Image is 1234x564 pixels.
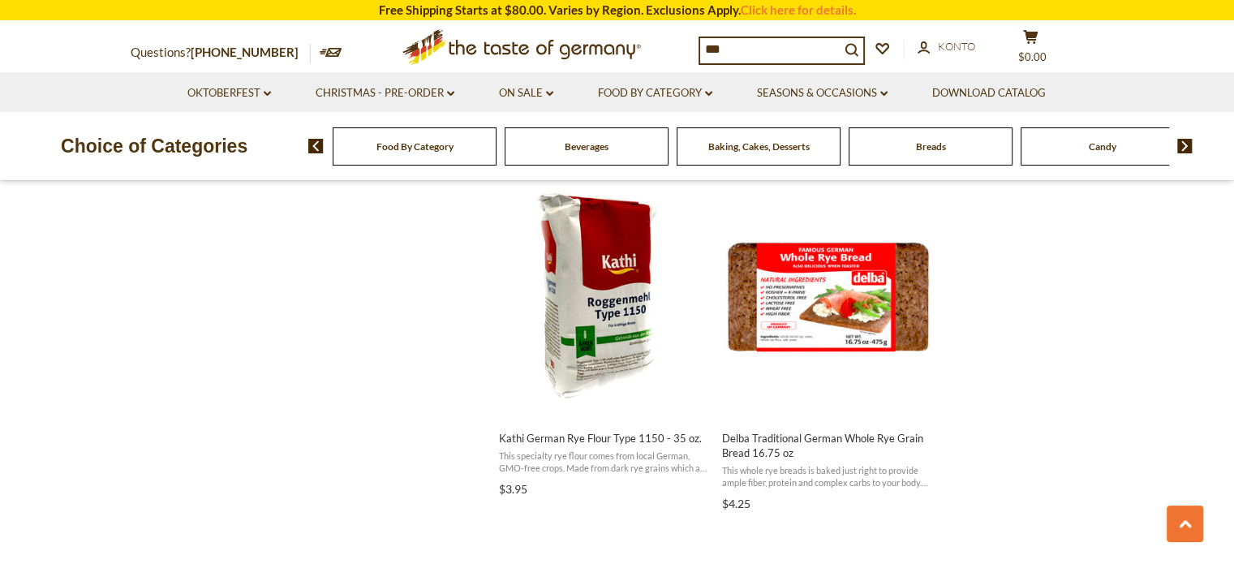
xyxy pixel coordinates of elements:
span: Kathi German Rye Flour Type 1150 - 35 oz. [499,431,709,446]
img: previous arrow [308,139,324,153]
img: Delba Traditional German Whole Rye Grain Bread 16.75 oz [720,189,935,404]
a: Breads [916,140,946,153]
span: $3.95 [499,482,527,496]
a: Seasons & Occasions [757,84,888,102]
a: Kathi German Rye Flour Type 1150 - 35 oz. [497,175,712,502]
a: [PHONE_NUMBER] [191,45,299,59]
img: next arrow [1177,139,1193,153]
a: Delba Traditional German Whole Rye Grain Bread 16.75 oz [720,175,935,516]
span: This whole rye breads is baked just right to provide ample fiber, protein and complex carbs to yo... [722,464,932,489]
p: Questions? [131,42,311,63]
span: $0.00 [1018,50,1047,63]
span: Konto [938,40,975,53]
a: Beverages [565,140,608,153]
a: Food By Category [598,84,712,102]
a: On Sale [499,84,553,102]
span: This specialty rye flour comes from local German, GMO-free crops. Made from dark rye grains which... [499,450,709,475]
button: $0.00 [1007,29,1056,70]
a: Oktoberfest [187,84,271,102]
a: Christmas - PRE-ORDER [316,84,454,102]
a: Food By Category [376,140,454,153]
span: $4.25 [722,497,750,510]
a: Click here for details. [741,2,856,17]
a: Candy [1089,140,1116,153]
a: Konto [918,38,975,56]
a: Baking, Cakes, Desserts [708,140,810,153]
span: Delba Traditional German Whole Rye Grain Bread 16.75 oz [722,431,932,460]
a: Download Catalog [932,84,1046,102]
